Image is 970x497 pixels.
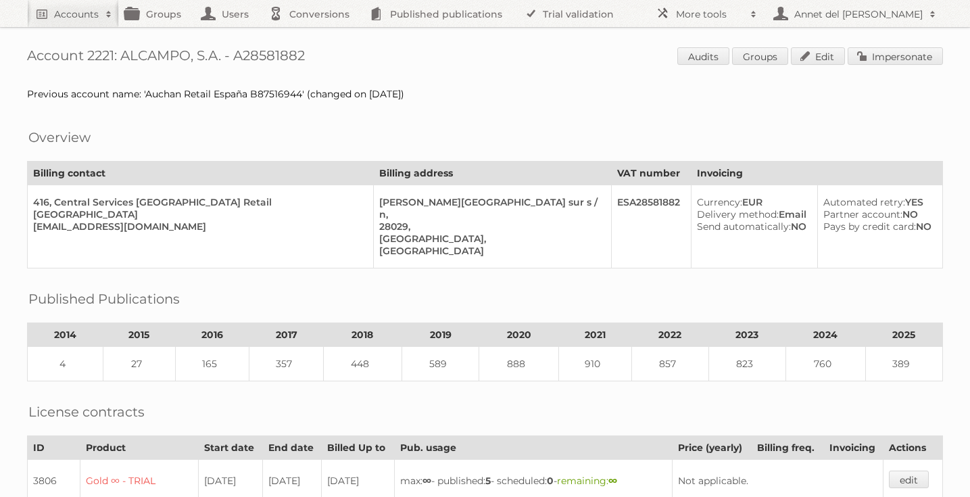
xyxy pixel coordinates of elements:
[823,196,905,208] span: Automated retry:
[697,220,806,233] div: NO
[323,323,402,347] th: 2018
[28,323,103,347] th: 2014
[249,347,323,381] td: 357
[823,220,916,233] span: Pays by credit card:
[823,220,931,233] div: NO
[28,436,80,460] th: ID
[103,323,175,347] th: 2015
[697,220,791,233] span: Send automatically:
[559,347,631,381] td: 910
[732,47,788,65] a: Groups
[485,475,491,487] strong: 5
[249,323,323,347] th: 2017
[379,233,600,245] div: [GEOGRAPHIC_DATA],
[379,245,600,257] div: [GEOGRAPHIC_DATA]
[631,323,708,347] th: 2022
[611,185,691,268] td: ESA28581882
[676,7,744,21] h2: More tools
[823,208,931,220] div: NO
[175,347,249,381] td: 165
[373,162,611,185] th: Billing address
[33,220,362,233] div: [EMAIL_ADDRESS][DOMAIN_NAME]
[848,47,943,65] a: Impersonate
[379,196,600,220] div: [PERSON_NAME][GEOGRAPHIC_DATA] sur s / n,
[402,347,479,381] td: 589
[103,347,175,381] td: 27
[394,436,672,460] th: Pub. usage
[865,347,942,381] td: 389
[785,347,865,381] td: 760
[823,196,931,208] div: YES
[697,196,806,208] div: EUR
[697,208,779,220] span: Delivery method:
[33,196,362,220] div: 416, Central Services [GEOGRAPHIC_DATA] Retail [GEOGRAPHIC_DATA]
[785,323,865,347] th: 2024
[608,475,617,487] strong: ∞
[708,347,785,381] td: 823
[673,436,752,460] th: Price (yearly)
[28,347,103,381] td: 4
[54,7,99,21] h2: Accounts
[708,323,785,347] th: 2023
[865,323,942,347] th: 2025
[557,475,617,487] span: remaining:
[823,208,902,220] span: Partner account:
[28,402,145,422] h2: License contracts
[323,347,402,381] td: 448
[422,475,431,487] strong: ∞
[559,323,631,347] th: 2021
[691,162,942,185] th: Invoicing
[28,162,374,185] th: Billing contact
[752,436,823,460] th: Billing freq.
[823,436,883,460] th: Invoicing
[883,436,943,460] th: Actions
[28,289,180,309] h2: Published Publications
[889,471,929,488] a: edit
[791,47,845,65] a: Edit
[697,196,742,208] span: Currency:
[631,347,708,381] td: 857
[27,47,943,68] h1: Account 2221: ALCAMPO, S.A. - A28581882
[262,436,322,460] th: End date
[322,436,395,460] th: Billed Up to
[479,323,558,347] th: 2020
[402,323,479,347] th: 2019
[27,88,943,100] div: Previous account name: 'Auchan Retail España B87516944' (changed on [DATE])
[198,436,262,460] th: Start date
[80,436,198,460] th: Product
[677,47,729,65] a: Audits
[28,127,91,147] h2: Overview
[379,220,600,233] div: 28029,
[547,475,554,487] strong: 0
[611,162,691,185] th: VAT number
[791,7,923,21] h2: Annet del [PERSON_NAME]
[697,208,806,220] div: Email
[479,347,558,381] td: 888
[175,323,249,347] th: 2016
